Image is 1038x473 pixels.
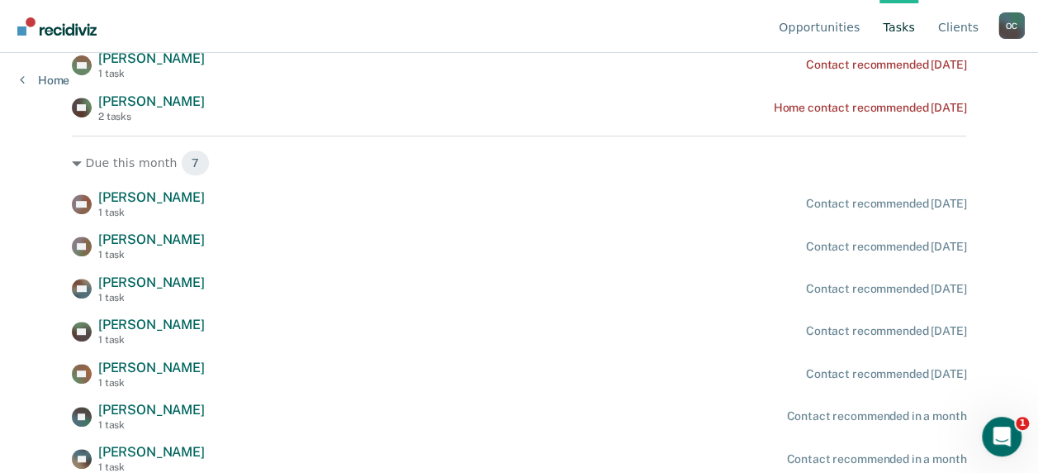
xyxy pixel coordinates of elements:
div: 1 task [98,292,205,303]
div: 1 task [98,461,205,473]
div: 1 task [98,249,205,260]
span: [PERSON_NAME] [98,232,205,247]
span: [PERSON_NAME] [98,275,205,290]
span: [PERSON_NAME] [98,444,205,460]
span: [PERSON_NAME] [98,317,205,332]
span: [PERSON_NAME] [98,360,205,375]
span: [PERSON_NAME] [98,189,205,205]
div: Due this month 7 [72,150,966,176]
div: Contact recommended in a month [786,452,966,466]
div: 1 task [98,68,205,79]
div: 1 task [98,207,205,218]
span: 1 [1016,417,1029,430]
div: Contact recommended in a month [786,409,966,423]
div: Contact recommended [DATE] [806,58,966,72]
div: 2 tasks [98,111,205,122]
a: Home [20,73,69,88]
span: [PERSON_NAME] [98,402,205,418]
span: 7 [181,150,210,176]
div: 1 task [98,334,205,346]
div: Contact recommended [DATE] [806,367,966,381]
button: Profile dropdown button [998,12,1025,39]
div: O C [998,12,1025,39]
div: Home contact recommended [DATE] [773,101,966,115]
img: Recidiviz [17,17,97,36]
div: Contact recommended [DATE] [806,282,966,296]
div: Contact recommended [DATE] [806,324,966,338]
span: [PERSON_NAME] [98,93,205,109]
iframe: Intercom live chat [982,417,1021,456]
div: Contact recommended [DATE] [806,197,966,211]
div: 1 task [98,419,205,431]
div: 1 task [98,377,205,389]
div: Contact recommended [DATE] [806,240,966,254]
span: [PERSON_NAME] [98,50,205,66]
